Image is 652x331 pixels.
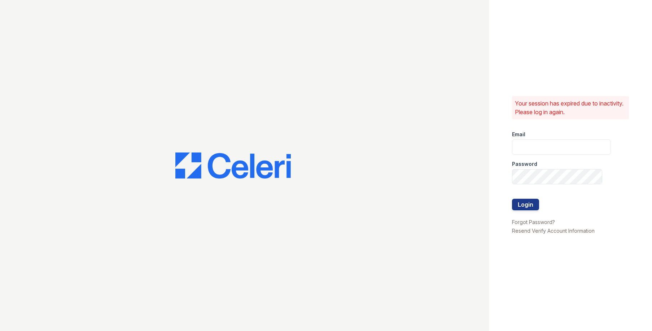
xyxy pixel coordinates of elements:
label: Email [512,131,525,138]
p: Your session has expired due to inactivity. Please log in again. [515,99,626,116]
label: Password [512,160,537,168]
img: CE_Logo_Blue-a8612792a0a2168367f1c8372b55b34899dd931a85d93a1a3d3e32e68fde9ad4.png [175,152,291,179]
button: Login [512,199,539,210]
a: Resend Verify Account Information [512,228,595,234]
a: Forgot Password? [512,219,555,225]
